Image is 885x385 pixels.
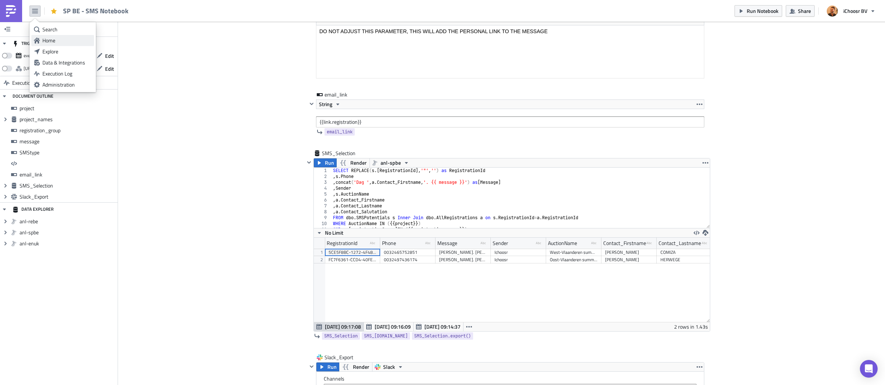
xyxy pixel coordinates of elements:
div: 11 [314,227,332,232]
span: SMS_Selection.export() [414,332,471,340]
span: Share [798,7,811,15]
div: HERWEGE [660,256,708,263]
div: 7 [314,203,332,209]
div: 1 [314,168,332,174]
div: 8 [314,209,332,215]
a: SMS_Selection [322,332,360,340]
img: PushMetrics [5,5,17,17]
div: Message [437,238,457,249]
div: every day for 10 times [24,50,66,61]
span: SMStype [20,149,116,156]
div: FC7F6361-CCD4-40FE-9683-2DFDFCFDCE98 [329,256,376,263]
div: Search [42,26,91,33]
div: 10 [314,221,332,227]
p: Example message [GEOGRAPHIC_DATA]: [3,3,385,9]
span: Render [353,363,369,371]
body: Rich Text Area. Press ALT-0 for help. [3,3,369,25]
a: google sheet [61,19,91,25]
span: Execution Log [12,76,42,90]
div: Open Intercom Messenger [860,360,878,378]
div: Explore [42,48,91,55]
div: West-Vlaanderen summer 2025 [550,249,598,256]
div: 5CE5F8BC-1272-4F48-94D1-88F5F516EB8D [329,249,376,256]
div: [PERSON_NAME]. [PERSON_NAME] zonnepanelen? Betaal voor het einde van deze week je waarborg voor d... [439,256,487,263]
span: No Limit [325,229,343,237]
body: Rich Text Area. Press ALT-0 for help. [3,6,385,15]
span: SMS_Selection [322,150,356,157]
button: No Limit [314,228,346,237]
div: Oost-Vlaanderen summer 2025 [550,256,598,263]
p: SPBE: {{ SMStype }} SMS data export for group {{ registration_group }} in the {{ project }} aucti... [3,3,369,9]
span: SMS_Selection [324,332,358,340]
li: Deposit SMS: Vos propres panneaux solaires ? Payez votre caution avant la fin de cette semaine vi... [18,26,385,32]
div: TRIGGERS [13,37,40,50]
p: Select the type of SMS you want to send out. [3,3,385,9]
button: [DATE] 09:14:37 [413,322,464,331]
button: Hide content [307,99,316,108]
span: iChoosr BV [843,7,867,15]
img: Avatar [826,5,839,17]
body: Rich Text Area. Press ALT-0 for help. [3,3,385,32]
span: SP BE - SMS Notebook [63,7,129,15]
div: COMIZA [660,249,708,256]
button: Edit [93,63,118,74]
button: [DATE] 09:16:09 [364,322,414,331]
div: 2 [314,174,332,179]
li: FInal SMS: Ook genieten van [PERSON_NAME] zonne-energie? Laatste kans! Bekijk je voorstel voor de... [18,14,385,26]
p: Enter the group/groups you want to select, if you want to select multiple groups separate the num... [3,3,385,9]
div: [PERSON_NAME]. [PERSON_NAME] zonnepanelen? Betaal voor het einde van deze week je waarborg voor d... [439,249,487,256]
label: Channels [324,375,697,382]
span: Edit [105,65,114,73]
span: [DATE] 09:17:08 [325,323,361,330]
span: anl-enuk [20,240,116,247]
div: AuctionName [548,238,577,249]
span: anl-spbe [20,229,116,236]
p: Enter the project, we expect a specific format where each project is within single quotes and eac... [3,3,385,15]
span: [DATE] 09:16:09 [375,323,411,330]
span: Render [350,158,367,167]
p: Don't forget to update the with the sent messages. [3,19,369,25]
button: Slack [372,363,406,371]
h2: Project [3,6,385,15]
button: String [316,100,343,109]
body: Rich Text Area. Press ALT-0 for help. [3,3,385,9]
span: project_names [20,116,116,123]
div: [PERSON_NAME] [605,249,653,256]
div: 4 [314,185,332,191]
body: Rich Text Area. Press ALT-0 for help. [3,3,385,15]
span: Slack [383,363,395,371]
h2: SMS Type [3,6,385,15]
button: [DATE] 09:17:08 [314,322,364,331]
span: email_link [324,91,354,98]
div: 9 [314,215,332,221]
p: Example: '[GEOGRAPHIC_DATA] spring 2024', '[GEOGRAPHIC_DATA] 2024' [3,3,385,9]
p: Example message Wallonia: [3,3,385,9]
span: project [20,105,116,112]
div: Administration [42,81,91,88]
span: email_link [20,171,116,178]
div: Execution Log [42,70,91,77]
body: Rich Text Area. Press ALT-0 for help. [3,7,385,19]
button: anl-spbe [369,158,412,167]
span: anl-rebe [20,218,116,225]
button: Run [316,363,339,371]
span: Run [325,158,334,167]
h2: Message [3,6,385,15]
span: String [319,100,332,109]
div: Ichoosr [494,256,542,263]
div: Contact_Lastname [659,238,701,249]
div: Contact_Firstname [603,238,646,249]
span: [DATE] 09:14:37 [424,323,461,330]
div: 6 [314,197,332,203]
p: Adjust the parameters for your SMS selection, once they have all been filled in you can press the... [3,3,385,15]
div: 0032465752851 [384,249,432,256]
button: Run [314,158,337,167]
span: anl-spbe [381,158,401,167]
a: SMS_[DOMAIN_NAME] [362,332,410,340]
div: Home [42,37,91,44]
h2: Registration groups [3,6,385,15]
